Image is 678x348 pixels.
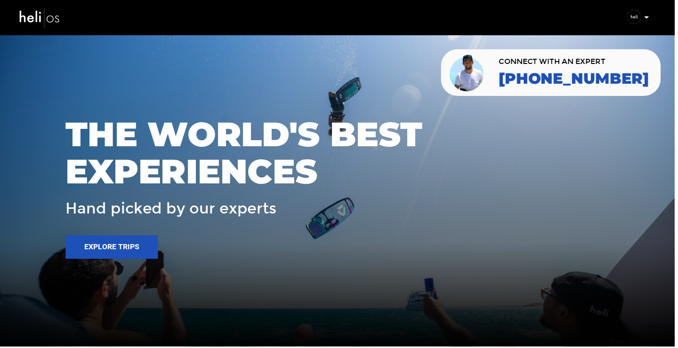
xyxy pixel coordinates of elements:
button: Explore Trips [66,237,159,260]
img: 7b8205e9328a03c7eaaacec4a25d2b25.jpeg [630,10,644,24]
img: contact our team [450,53,489,93]
span: THE WORLD'S BEST EXPERIENCES [66,117,612,191]
a: [PHONE_NUMBER] [501,71,652,87]
span: CONNECT WITH AN EXPERT [501,58,652,66]
img: heli-logo [19,5,61,30]
span: Hand picked by our experts [66,201,278,218]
